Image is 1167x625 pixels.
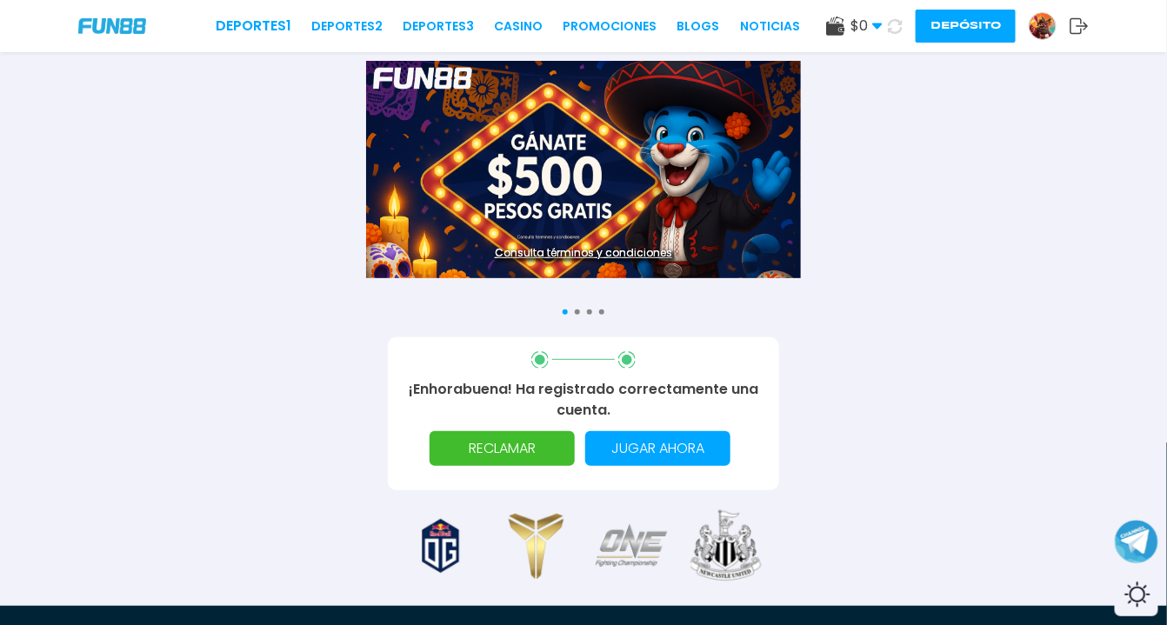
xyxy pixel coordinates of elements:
a: Promociones [563,17,657,36]
a: NOTICIAS [740,17,800,36]
img: Sponsor [497,508,576,586]
button: Join telegram channel [1115,519,1158,564]
span: $ 0 [850,16,883,37]
p: RECLAMAR [440,431,564,466]
img: Company Logo [78,18,146,33]
a: CASINO [494,17,543,36]
img: Banner [366,61,801,278]
p: ¡Enhorabuena! Ha registrado correctamente una cuenta. [409,379,758,421]
img: Sponsor [687,508,765,586]
img: Sponsor [592,508,670,586]
img: Sponsor [402,508,480,586]
a: Consulta términos y condiciones [366,245,801,261]
button: Depósito [916,10,1016,43]
button: RECLAMAR [430,431,575,466]
a: Deportes3 [403,17,474,36]
a: Avatar [1029,12,1070,40]
img: Avatar [1030,13,1056,39]
p: Jugar ahora [596,431,720,466]
a: BLOGS [677,17,720,36]
button: Jugar ahora [585,431,730,466]
a: Deportes1 [216,16,291,37]
div: Switch theme [1115,573,1158,616]
a: Deportes2 [311,17,383,36]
